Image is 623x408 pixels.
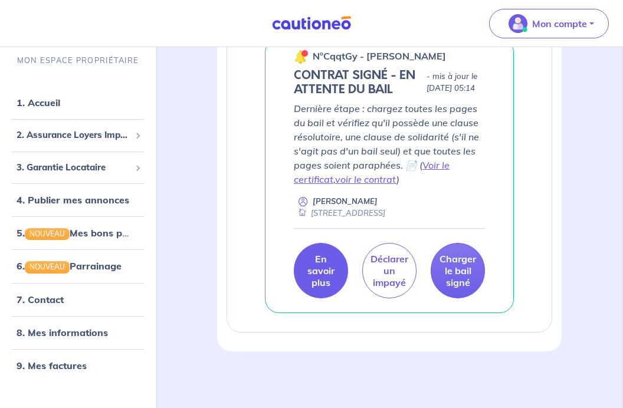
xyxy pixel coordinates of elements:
[294,208,385,219] div: [STREET_ADDRESS]
[335,173,396,185] a: voir le contrat
[532,17,587,31] p: Mon compte
[5,321,151,344] div: 8. Mes informations
[294,68,485,97] div: state: CONTRACT-SIGNED, Context: NEW,MAYBE-CERTIFICATE,ALONE,LESSOR-DOCUMENTS
[427,71,485,94] p: - mis à jour le [DATE] 05:14
[5,188,151,212] div: 4. Publier mes annonces
[5,156,151,179] div: 3. Garantie Locataire
[17,161,130,175] span: 3. Garantie Locataire
[5,288,151,311] div: 7. Contact
[17,55,139,66] p: MON ESPACE PROPRIÉTAIRE
[17,227,141,239] a: 5.NOUVEAUMes bons plans
[440,253,476,288] p: Charger le bail signé
[509,14,527,33] img: illu_account_valid_menu.svg
[17,194,129,206] a: 4. Publier mes annonces
[294,68,422,97] h5: CONTRAT SIGNÉ - EN ATTENTE DU BAIL
[17,294,64,305] a: 7. Contact
[370,253,408,288] p: Déclarer un impayé
[362,243,417,298] a: Déclarer un impayé
[17,360,87,371] a: 9. Mes factures
[5,255,151,278] div: 6.NOUVEAUParrainage
[5,221,151,245] div: 5.NOUVEAUMes bons plans
[17,327,108,338] a: 8. Mes informations
[17,97,60,108] a: 1. Accueil
[5,124,151,147] div: 2. Assurance Loyers Impayés
[294,101,485,186] p: Dernière étape : chargez toutes les pages du bail et vérifiez qu'il possède une clause résolutoir...
[294,50,308,64] img: 🔔
[267,16,356,31] img: Cautioneo
[313,196,378,207] p: [PERSON_NAME]
[17,129,130,142] span: 2. Assurance Loyers Impayés
[294,243,348,298] a: En savoir plus
[5,91,151,114] div: 1. Accueil
[313,49,446,63] p: n°CqqtGy - [PERSON_NAME]
[489,9,609,38] button: illu_account_valid_menu.svgMon compte
[17,261,122,272] a: 6.NOUVEAUParrainage
[307,253,335,288] p: En savoir plus
[431,243,485,298] a: Charger le bail signé
[5,354,151,377] div: 9. Mes factures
